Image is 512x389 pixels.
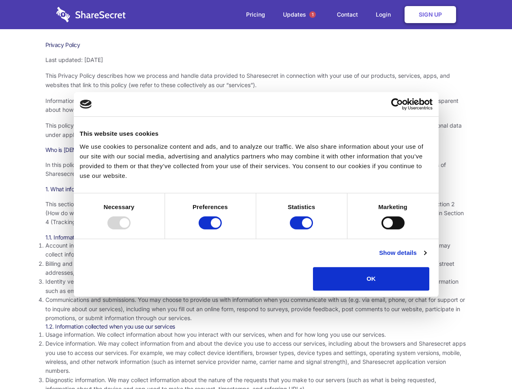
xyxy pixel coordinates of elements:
span: Communications and submissions. You may choose to provide us with information when you communicat... [45,296,465,321]
span: This Privacy Policy describes how we process and handle data provided to Sharesecret in connectio... [45,72,450,88]
span: Usage information. We collect information about how you interact with our services, when and for ... [45,331,386,338]
h1: Privacy Policy [45,41,467,49]
a: Show details [379,248,426,258]
span: 1.2. Information collected when you use our services [45,323,175,330]
button: OK [313,267,429,291]
span: In this policy, “Sharesecret,” “we,” “us,” and “our” refer to Sharesecret Inc., a U.S. company. S... [45,161,446,177]
span: Billing and payment information. In order to purchase a service, you may need to provide us with ... [45,260,454,276]
span: Who is [DEMOGRAPHIC_DATA]? [45,146,126,153]
span: Device information. We may collect information from and about the device you use to access our se... [45,340,466,374]
a: Sign Up [405,6,456,23]
img: logo-wordmark-white-trans-d4663122ce5f474addd5e946df7df03e33cb6a1c49d2221995e7729f52c070b2.svg [56,7,126,22]
p: Last updated: [DATE] [45,56,467,64]
div: We use cookies to personalize content and ads, and to analyze our traffic. We also share informat... [80,142,433,181]
span: Identity verification information. Some services require you to verify your identity as part of c... [45,278,458,294]
span: 1. What information do we collect about you? [45,186,157,192]
a: Usercentrics Cookiebot - opens in a new window [362,98,433,110]
a: Login [368,2,403,27]
span: Account information. Our services generally require you to create an account before you can acces... [45,242,450,258]
span: This policy uses the term “personal data” to refer to information that is related to an identifie... [45,122,462,138]
span: 1 [309,11,316,18]
div: This website uses cookies [80,129,433,139]
span: This section describes the various types of information we collect from and about you. To underst... [45,201,464,226]
strong: Necessary [104,203,135,210]
strong: Statistics [288,203,315,210]
a: Contact [329,2,366,27]
img: logo [80,100,92,109]
span: 1.1. Information you provide to us [45,234,127,241]
strong: Preferences [193,203,228,210]
a: Pricing [238,2,273,27]
span: Information security and privacy are at the heart of what Sharesecret values and promotes as a co... [45,97,458,113]
strong: Marketing [378,203,407,210]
